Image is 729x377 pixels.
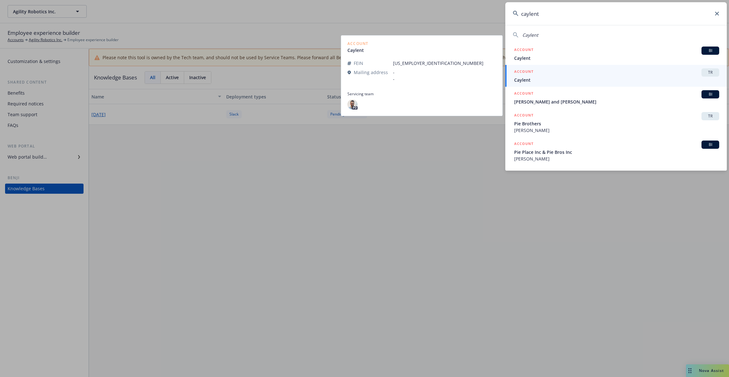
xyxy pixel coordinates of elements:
span: BI [704,91,717,97]
a: ACCOUNTBICaylent [505,43,727,65]
a: ACCOUNTBIPie Place Inc & Pie Bros Inc[PERSON_NAME] [505,137,727,166]
span: [PERSON_NAME] [514,127,719,134]
span: [PERSON_NAME] [514,155,719,162]
a: ACCOUNTTRCaylent [505,65,727,87]
span: [PERSON_NAME] and [PERSON_NAME] [514,98,719,105]
span: Pie Brothers [514,120,719,127]
h5: ACCOUNT [514,112,533,120]
span: BI [704,48,717,53]
input: Search... [505,2,727,25]
span: Caylent [522,32,538,38]
span: Caylent [514,77,719,83]
span: TR [704,70,717,75]
a: ACCOUNTBI[PERSON_NAME] and [PERSON_NAME] [505,87,727,109]
span: TR [704,113,717,119]
a: ACCOUNTTRPie Brothers[PERSON_NAME] [505,109,727,137]
h5: ACCOUNT [514,68,533,76]
span: Caylent [514,55,719,61]
span: Pie Place Inc & Pie Bros Inc [514,149,719,155]
h5: ACCOUNT [514,141,533,148]
h5: ACCOUNT [514,90,533,98]
h5: ACCOUNT [514,47,533,54]
span: BI [704,142,717,148]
